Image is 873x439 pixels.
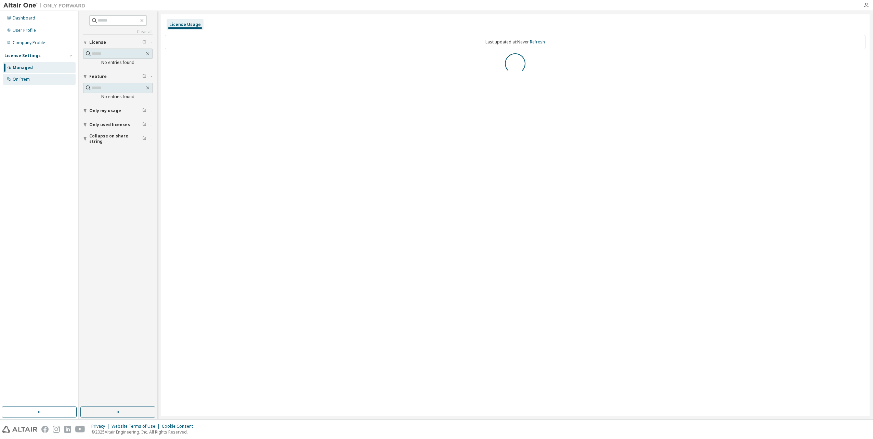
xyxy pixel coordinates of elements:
[142,136,146,142] span: Clear filter
[13,15,35,21] div: Dashboard
[2,426,37,433] img: altair_logo.svg
[83,131,153,146] button: Collapse on share string
[83,35,153,50] button: License
[169,22,201,27] div: License Usage
[83,117,153,132] button: Only used licenses
[4,53,41,58] div: License Settings
[83,60,153,65] div: No entries found
[89,133,142,144] span: Collapse on share string
[3,2,89,9] img: Altair One
[13,77,30,82] div: On Prem
[89,108,121,114] span: Only my usage
[83,29,153,35] a: Clear all
[53,426,60,433] img: instagram.svg
[13,65,33,70] div: Managed
[64,426,71,433] img: linkedin.svg
[112,424,162,429] div: Website Terms of Use
[41,426,49,433] img: facebook.svg
[89,122,130,128] span: Only used licenses
[13,28,36,33] div: User Profile
[83,103,153,118] button: Only my usage
[165,35,865,49] div: Last updated at: Never
[75,426,85,433] img: youtube.svg
[142,108,146,114] span: Clear filter
[89,40,106,45] span: License
[83,94,153,99] div: No entries found
[83,69,153,84] button: Feature
[89,74,107,79] span: Feature
[530,39,545,45] a: Refresh
[13,40,45,45] div: Company Profile
[162,424,197,429] div: Cookie Consent
[142,122,146,128] span: Clear filter
[142,40,146,45] span: Clear filter
[91,424,112,429] div: Privacy
[91,429,197,435] p: © 2025 Altair Engineering, Inc. All Rights Reserved.
[142,74,146,79] span: Clear filter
